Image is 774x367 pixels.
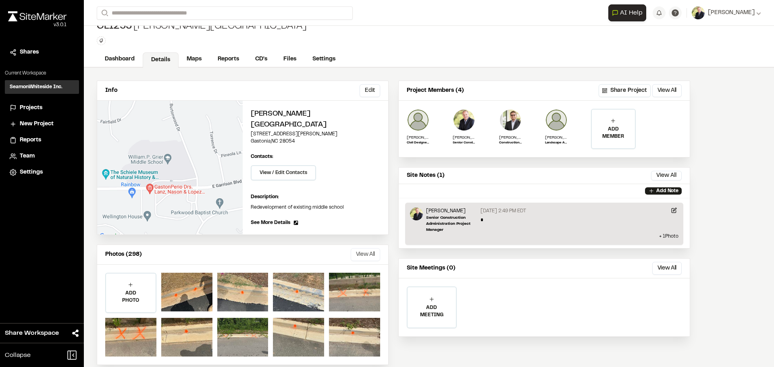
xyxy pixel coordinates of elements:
p: Current Workspace [5,70,79,77]
p: Contacts: [251,153,273,160]
img: Colin Brown [499,109,522,131]
button: Edit [360,84,380,97]
p: [STREET_ADDRESS][PERSON_NAME] [251,131,380,138]
p: [PERSON_NAME] [407,135,429,141]
p: + 1 Photo [410,233,678,240]
img: Jim Donahoe [410,207,423,220]
span: New Project [20,120,54,129]
span: Shares [20,48,39,57]
p: Project Members (4) [407,86,464,95]
div: Open AI Assistant [608,4,649,21]
span: Collapse [5,350,31,360]
span: AI Help [620,8,643,18]
p: Site Notes (1) [407,171,445,180]
img: User [692,6,705,19]
p: Info [105,86,117,95]
p: ADD PHOTO [106,290,156,304]
p: Photos (298) [105,250,142,259]
button: View All [651,171,682,180]
span: [PERSON_NAME] [708,8,755,17]
span: See More Details [251,219,290,226]
a: CD's [247,52,275,67]
p: [PERSON_NAME] [453,135,475,141]
img: Marc Meddaugh [545,109,568,131]
p: Senior Construction Administration Project Manager [426,215,477,233]
div: Oh geez...please don't... [8,21,67,29]
p: Site Meetings (0) [407,264,456,273]
p: ADD MEETING [408,304,456,319]
button: Share Project [599,84,651,97]
a: Reports [10,136,74,145]
a: Settings [10,168,74,177]
button: Search [97,6,111,20]
a: Dashboard [97,52,143,67]
p: Civil Designer I [407,141,429,145]
h3: SeamonWhiteside Inc. [10,83,62,91]
a: Maps [179,52,210,67]
a: Projects [10,104,74,112]
span: Projects [20,104,42,112]
p: Construction Admin Field Representative II [499,141,522,145]
p: Senior Construction Administration Project Manager [453,141,475,145]
p: [PERSON_NAME] [499,135,522,141]
h2: [PERSON_NAME][GEOGRAPHIC_DATA] [251,109,380,131]
span: Team [20,152,35,161]
a: Team [10,152,74,161]
p: [PERSON_NAME] [545,135,568,141]
a: Details [143,52,179,68]
a: Settings [304,52,343,67]
p: Landscape Architecture Project Manager [545,141,568,145]
a: Files [275,52,304,67]
a: Reports [210,52,247,67]
span: Share Workspace [5,328,59,338]
button: View All [351,248,380,261]
a: Shares [10,48,74,57]
div: [PERSON_NAME][GEOGRAPHIC_DATA] [97,20,306,33]
p: Gastonia , NC 28054 [251,138,380,145]
img: Jim Donahoe [453,109,475,131]
p: ADD MEMBER [592,126,635,140]
p: Description: [251,193,380,201]
button: View All [652,262,682,275]
span: Settings [20,168,43,177]
img: Claire Folk [407,109,429,131]
p: [DATE] 2:49 PM EDT [481,207,526,215]
button: [PERSON_NAME] [692,6,761,19]
button: Edit Tags [97,36,106,45]
a: New Project [10,120,74,129]
button: View All [652,84,682,97]
button: View / Edit Contacts [251,165,316,180]
button: Open AI Assistant [608,4,646,21]
p: Add Note [656,187,678,195]
p: Redevelopment of existing middle school [251,204,380,211]
span: CL1253 [97,20,132,33]
span: Reports [20,136,41,145]
img: rebrand.png [8,11,67,21]
p: [PERSON_NAME] [426,207,477,215]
